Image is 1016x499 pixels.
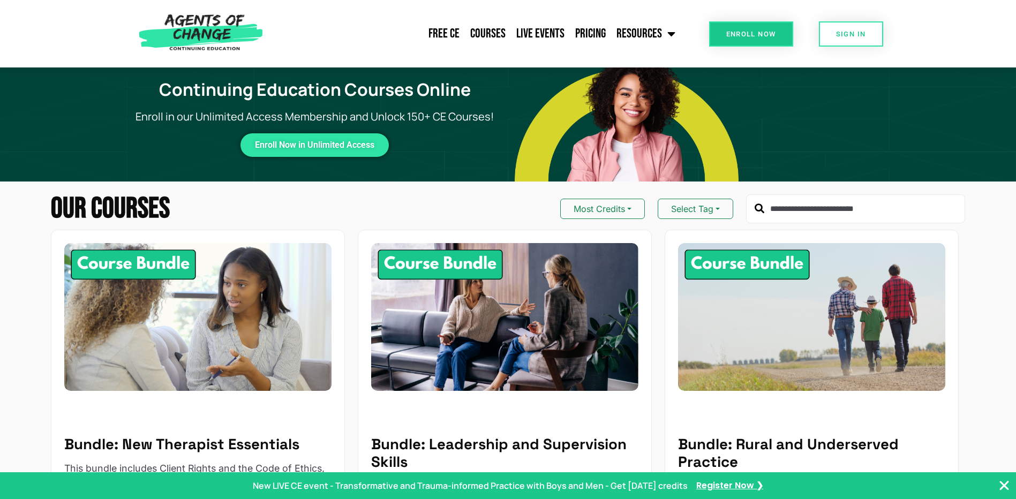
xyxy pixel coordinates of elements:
[64,435,332,453] h5: Bundle: New Therapist Essentials
[726,31,776,37] span: Enroll Now
[998,479,1011,492] button: Close Banner
[64,243,332,391] img: New Therapist Essentials - 10 Credit CE Bundle
[611,20,681,47] a: Resources
[678,435,946,471] h5: Bundle: Rural and Underserved Practice
[122,109,508,125] p: Enroll in our Unlimited Access Membership and Unlock 150+ CE Courses!
[371,435,639,471] h5: Bundle: Leadership and Supervision Skills
[819,21,883,47] a: SIGN IN
[64,462,332,490] p: This bundle includes Client Rights and the Code of Ethics, Ethical Considerations with Kids and T...
[371,243,639,391] img: Leadership and Supervision Skills - 8 Credit CE Bundle
[465,20,511,47] a: Courses
[255,142,374,148] span: Enroll Now in Unlimited Access
[836,31,866,37] span: SIGN IN
[658,199,733,219] button: Select Tag
[268,20,681,47] nav: Menu
[511,20,570,47] a: Live Events
[570,20,611,47] a: Pricing
[560,199,645,219] button: Most Credits
[696,479,763,493] a: Register Now ❯
[128,79,501,100] h1: Continuing Education Courses Online
[240,133,389,157] a: Enroll Now in Unlimited Access
[253,479,688,492] p: New LIVE CE event - Transformative and Trauma-informed Practice with Boys and Men - Get [DATE] cr...
[51,194,170,223] h2: Our Courses
[678,243,946,391] img: Rural and Underserved Practice - 8 Credit CE Bundle
[709,21,793,47] a: Enroll Now
[423,20,465,47] a: Free CE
